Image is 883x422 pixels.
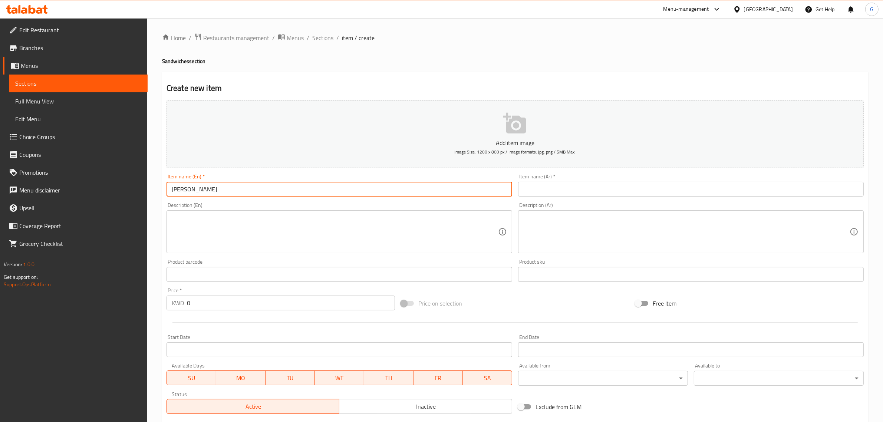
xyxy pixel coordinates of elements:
button: WE [315,370,364,385]
span: WE [318,373,361,383]
a: Grocery Checklist [3,235,148,253]
span: Version: [4,260,22,269]
button: SU [167,370,216,385]
div: [GEOGRAPHIC_DATA] [744,5,793,13]
span: G [870,5,873,13]
input: Please enter price [187,296,395,310]
li: / [307,33,309,42]
a: Coverage Report [3,217,148,235]
a: Support.OpsPlatform [4,280,51,289]
span: Image Size: 1200 x 800 px / Image formats: jpg, png / 5MB Max. [454,148,576,156]
span: Sections [15,79,142,88]
span: Menus [287,33,304,42]
li: / [336,33,339,42]
span: FR [416,373,460,383]
button: Active [167,399,340,414]
span: Coverage Report [19,221,142,230]
input: Please enter product sku [518,267,864,282]
p: KWD [172,299,184,307]
span: Promotions [19,168,142,177]
a: Menus [3,57,148,75]
span: Free item [653,299,676,308]
span: 1.0.0 [23,260,34,269]
button: Inactive [339,399,512,414]
span: Full Menu View [15,97,142,106]
span: Inactive [342,401,509,412]
div: Menu-management [663,5,709,14]
span: Active [170,401,337,412]
span: Restaurants management [203,33,269,42]
span: Upsell [19,204,142,212]
span: item / create [342,33,375,42]
a: Edit Restaurant [3,21,148,39]
span: Price on selection [418,299,462,308]
a: Promotions [3,164,148,181]
button: SA [463,370,512,385]
a: Menu disclaimer [3,181,148,199]
span: Choice Groups [19,132,142,141]
span: Get support on: [4,272,38,282]
button: Add item imageImage Size: 1200 x 800 px / Image formats: jpg, png / 5MB Max. [167,100,864,168]
button: TU [266,370,315,385]
button: TH [364,370,414,385]
a: Coupons [3,146,148,164]
li: / [189,33,191,42]
span: SU [170,373,213,383]
button: FR [414,370,463,385]
li: / [272,33,275,42]
span: Edit Menu [15,115,142,123]
a: Choice Groups [3,128,148,146]
a: Home [162,33,186,42]
h2: Create new item [167,83,864,94]
span: Menus [21,61,142,70]
p: Add item image [178,138,852,147]
span: Edit Restaurant [19,26,142,34]
span: Grocery Checklist [19,239,142,248]
span: TH [367,373,411,383]
span: Coupons [19,150,142,159]
nav: breadcrumb [162,33,868,43]
span: Exclude from GEM [536,402,581,411]
h4: Sandwiches section [162,57,868,65]
a: Edit Menu [9,110,148,128]
div: ​ [518,371,688,386]
a: Upsell [3,199,148,217]
input: Enter name Ar [518,182,864,197]
span: TU [268,373,312,383]
span: MO [219,373,263,383]
a: Sections [312,33,333,42]
a: Full Menu View [9,92,148,110]
a: Restaurants management [194,33,269,43]
span: Branches [19,43,142,52]
input: Please enter product barcode [167,267,512,282]
button: MO [216,370,266,385]
span: Menu disclaimer [19,186,142,195]
span: SA [466,373,509,383]
div: ​ [694,371,864,386]
a: Menus [278,33,304,43]
a: Branches [3,39,148,57]
input: Enter name En [167,182,512,197]
a: Sections [9,75,148,92]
